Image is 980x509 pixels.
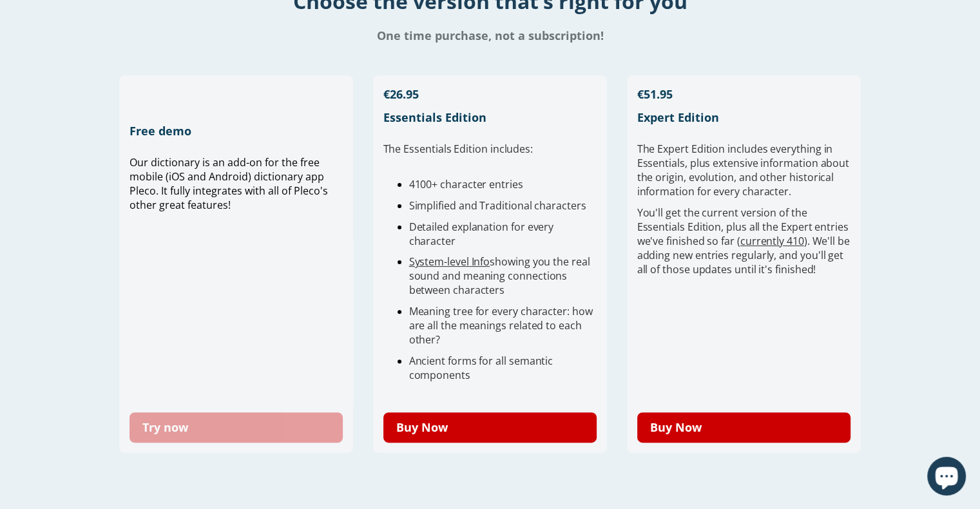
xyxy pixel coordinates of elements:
h1: Essentials Edition [383,110,597,125]
a: Buy Now [383,412,597,443]
span: The Essentials Edition includes: [383,142,533,156]
h1: Expert Edition [637,110,851,125]
span: €26.95 [383,86,419,102]
a: System-level Info [409,254,490,269]
a: Buy Now [637,412,851,443]
span: Detailed explanation for every character [409,220,554,248]
span: showing you the real sound and meaning connections between characters [409,254,590,297]
span: Ancient forms for all semantic components [409,354,553,382]
span: Simplified and Traditional characters [409,198,586,213]
h1: Free demo [130,123,343,139]
span: verything in Essentials, plus extensive information about the origin, evolution, and other histor... [637,142,849,198]
span: 4100+ character entries [409,177,523,191]
a: Try now [130,412,343,443]
span: €51.95 [637,86,673,102]
span: Meaning tree for every character: how are all the meanings related to each other? [409,304,593,347]
span: Our dictionary is an add-on for the free mobile (iOS and Android) dictionary app Pleco. It fully ... [130,155,328,212]
span: The Expert Edition includes e [637,142,776,156]
a: currently 410 [740,234,804,248]
inbox-online-store-chat: Shopify online store chat [923,457,970,499]
span: You'll get the current version of the Essentials Edition, plus all the Expert entries we've finis... [637,206,850,276]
